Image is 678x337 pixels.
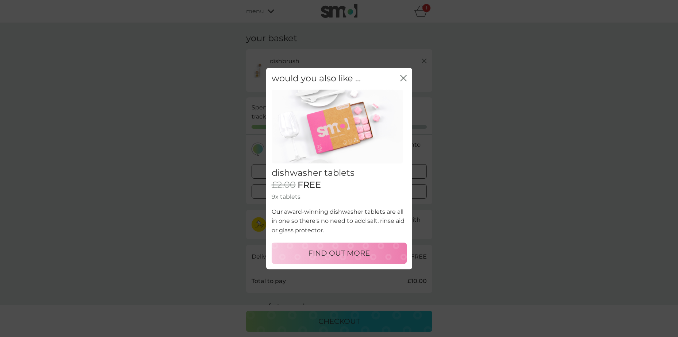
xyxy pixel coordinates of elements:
button: close [400,75,407,82]
p: 9x tablets [272,192,407,202]
button: FIND OUT MORE [272,243,407,264]
p: Our award-winning dishwasher tablets are all in one so there's no need to add salt, rinse aid or ... [272,207,407,235]
p: FIND OUT MORE [308,247,370,259]
h2: would you also like ... [272,73,361,84]
span: FREE [298,180,321,191]
span: £2.00 [272,180,296,191]
h2: dishwasher tablets [272,168,407,178]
